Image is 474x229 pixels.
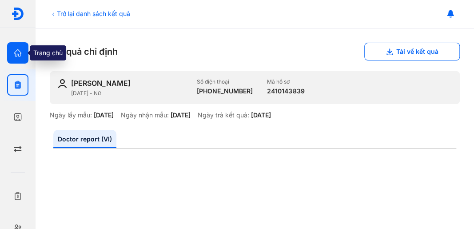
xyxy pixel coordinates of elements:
div: Kết quả chỉ định [50,43,460,60]
div: Ngày nhận mẫu: [121,111,169,119]
img: logo [11,7,24,20]
div: Ngày trả kết quả: [198,111,249,119]
div: Trở lại danh sách kết quả [50,9,130,18]
div: 2410143839 [267,87,304,95]
div: [PHONE_NUMBER] [197,87,253,95]
div: [DATE] - Nữ [71,90,190,97]
div: [DATE] [171,111,191,119]
div: Ngày lấy mẫu: [50,111,92,119]
div: [PERSON_NAME] [71,78,131,88]
div: Số điện thoại [197,78,253,85]
div: [DATE] [94,111,114,119]
button: Tải về kết quả [364,43,460,60]
div: Mã hồ sơ [267,78,304,85]
img: user-icon [57,78,68,89]
div: [DATE] [251,111,271,119]
a: Doctor report (VI) [53,130,116,148]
